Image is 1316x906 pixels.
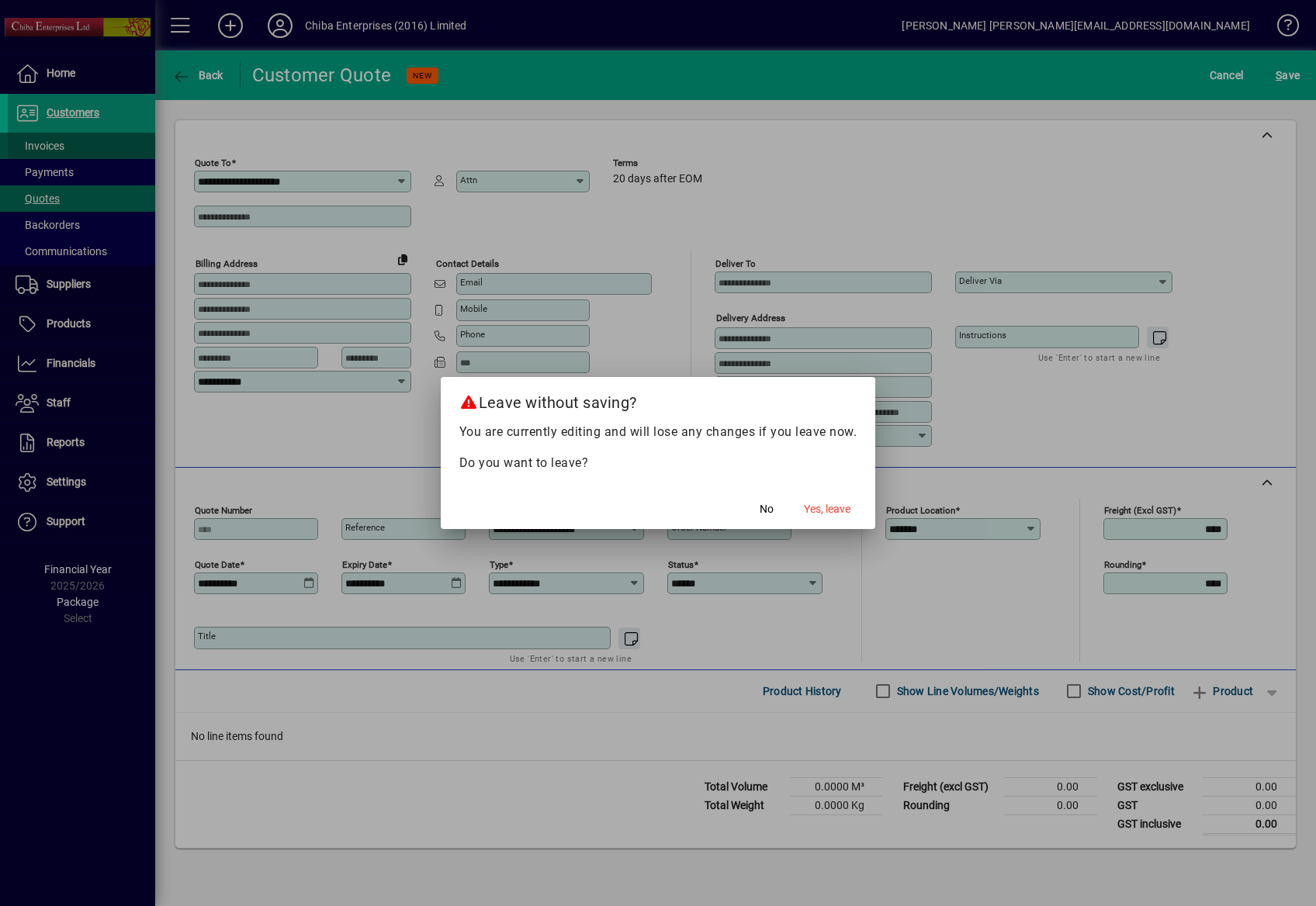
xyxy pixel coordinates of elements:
span: Yes, leave [804,501,850,517]
button: Yes, leave [798,495,857,523]
h2: Leave without saving? [441,377,876,422]
p: You are currently editing and will lose any changes if you leave now. [459,423,857,441]
button: No [742,495,791,523]
p: Do you want to leave? [459,454,857,472]
span: No [760,501,774,517]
